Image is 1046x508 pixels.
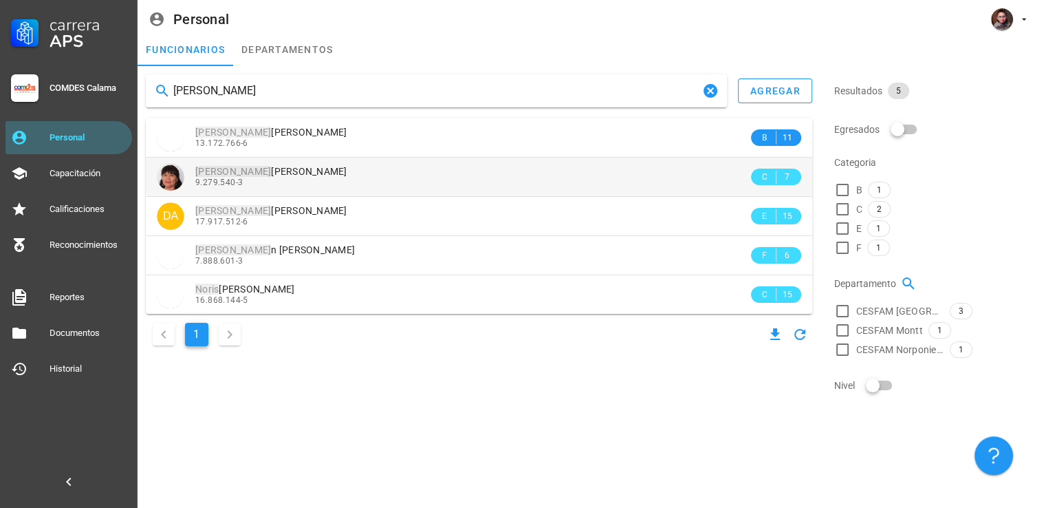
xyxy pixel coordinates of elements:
[856,183,862,197] span: B
[959,342,963,357] span: 1
[6,229,132,262] a: Reconocimientos
[6,352,132,385] a: Historial
[876,240,881,255] span: 1
[6,193,132,226] a: Calificaciones
[6,121,132,154] a: Personal
[50,83,127,94] div: COMDES Calama
[157,281,184,308] div: avatar
[50,204,127,215] div: Calificaciones
[6,157,132,190] a: Capacitación
[195,166,347,177] span: [PERSON_NAME]
[195,244,271,255] mark: [PERSON_NAME]
[782,170,793,184] span: 7
[6,281,132,314] a: Reportes
[856,324,923,337] span: CESFAM Montt
[876,221,881,236] span: 1
[157,202,184,230] div: avatar
[856,304,944,318] span: CESFAM [GEOGRAPHIC_DATA]
[157,124,184,151] div: avatar
[782,288,793,301] span: 15
[856,222,862,235] span: E
[195,178,243,187] span: 9.279.540-3
[834,74,1038,107] div: Resultados
[50,17,127,33] div: Carrera
[759,131,770,145] span: B
[50,33,127,50] div: APS
[195,295,248,305] span: 16.868.144-5
[834,113,1038,146] div: Egresados
[782,209,793,223] span: 15
[856,202,862,216] span: C
[50,363,127,374] div: Historial
[173,80,699,102] input: Buscar funcionarios…
[195,205,271,216] mark: [PERSON_NAME]
[738,78,812,103] button: agregar
[233,33,341,66] a: departamentos
[195,205,347,216] span: [PERSON_NAME]
[782,248,793,262] span: 6
[896,83,901,99] span: 5
[195,284,219,295] mark: Noris
[937,323,942,338] span: 1
[759,170,770,184] span: C
[959,304,963,319] span: 3
[856,343,944,357] span: CESFAM Norponiente
[834,146,1038,179] div: Categoria
[157,242,184,269] div: avatar
[759,209,770,223] span: E
[185,323,208,346] button: Página actual, página 1
[163,202,178,230] span: DA
[138,33,233,66] a: funcionarios
[877,182,882,198] span: 1
[759,248,770,262] span: F
[195,138,248,148] span: 13.172.766-6
[702,83,719,99] button: Clear
[195,256,243,266] span: 7.888.601-3
[834,267,1038,300] div: Departamento
[50,132,127,143] div: Personal
[195,127,271,138] mark: [PERSON_NAME]
[195,166,271,177] mark: [PERSON_NAME]
[173,12,229,27] div: Personal
[50,328,127,339] div: Documentos
[50,240,127,251] div: Reconocimientos
[195,127,347,138] span: [PERSON_NAME]
[856,241,862,255] span: F
[50,168,127,179] div: Capacitación
[195,217,248,226] span: 17.917.512-6
[195,244,355,255] span: n [PERSON_NAME]
[782,131,793,145] span: 11
[834,369,1038,402] div: Nivel
[157,163,184,191] div: avatar
[877,202,882,217] span: 2
[759,288,770,301] span: C
[750,85,800,96] div: agregar
[195,284,295,295] span: [PERSON_NAME]
[6,317,132,350] a: Documentos
[146,319,248,350] nav: Navegación de paginación
[50,292,127,303] div: Reportes
[991,8,1013,30] div: avatar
